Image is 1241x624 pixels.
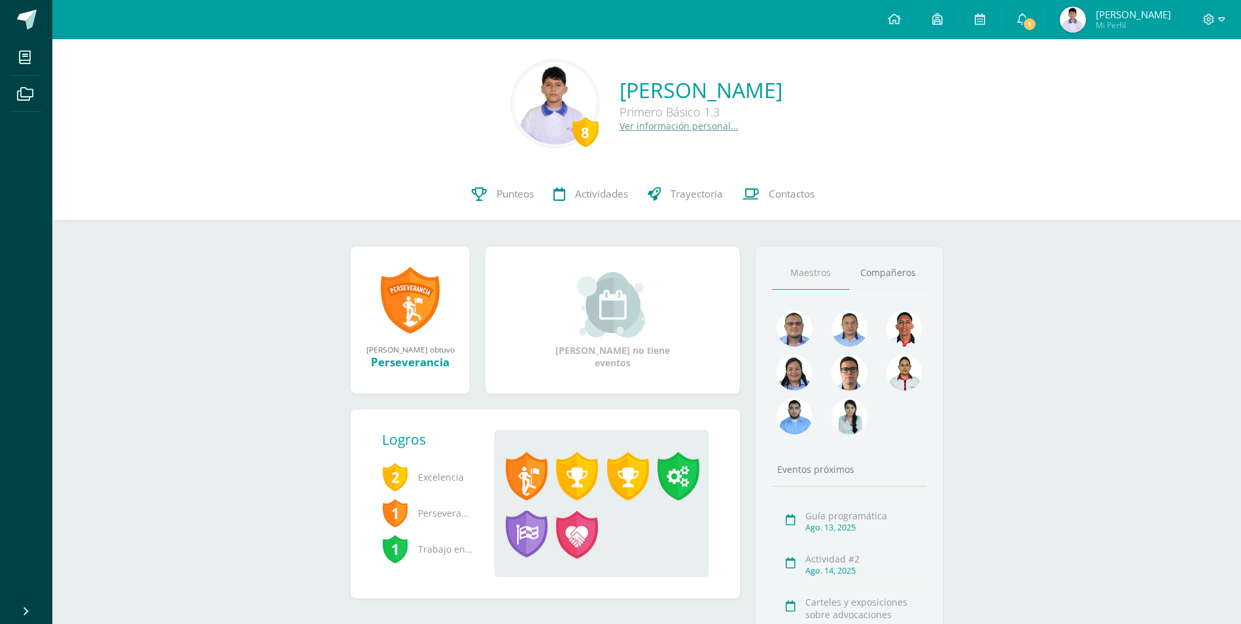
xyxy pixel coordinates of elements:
[462,168,544,220] a: Punteos
[1096,20,1171,31] span: Mi Perfil
[382,498,408,528] span: 1
[497,187,534,201] span: Punteos
[548,272,678,369] div: [PERSON_NAME] no tiene eventos
[620,120,739,132] a: Ver información personal...
[805,510,922,522] div: Guía programática
[886,355,922,390] img: 6b516411093031de2315839688b6386d.png
[382,495,474,531] span: Perseverancia
[620,104,782,120] div: Primero Básico 1.3
[382,430,484,449] div: Logros
[514,63,596,145] img: ad9cdd2d083c6edbcac4cb087784172f.png
[772,256,849,290] a: Maestros
[733,168,824,220] a: Contactos
[831,311,867,347] img: 2efff582389d69505e60b50fc6d5bd41.png
[382,459,474,495] span: Excelencia
[805,522,922,533] div: Ago. 13, 2025
[1060,7,1086,33] img: ee48be0ea3c54553fe66209c3883ed6b.png
[544,168,638,220] a: Actividades
[575,187,628,201] span: Actividades
[382,534,408,564] span: 1
[805,565,922,576] div: Ago. 14, 2025
[382,462,408,492] span: 2
[577,272,648,338] img: event_small.png
[777,311,813,347] img: 99962f3fa423c9b8099341731b303440.png
[777,355,813,390] img: 4a7f7f1a360f3d8e2a3425f4c4febaf9.png
[769,187,814,201] span: Contactos
[772,463,926,476] div: Eventos próximos
[831,355,867,390] img: b3275fa016b95109afc471d3b448d7ac.png
[886,311,922,347] img: 89a3ce4a01dc90e46980c51de3177516.png
[849,256,926,290] a: Compañeros
[572,117,599,147] div: 8
[1023,17,1037,31] span: 1
[777,398,813,434] img: bb84a3b7bf7504f214959ad1f5a3e741.png
[364,355,457,370] div: Perseverancia
[1096,8,1171,21] span: [PERSON_NAME]
[620,76,782,104] a: [PERSON_NAME]
[805,553,922,565] div: Actividad #2
[638,168,733,220] a: Trayectoria
[364,344,457,355] div: [PERSON_NAME] obtuvo
[382,531,474,567] span: Trabajo en equipo
[831,398,867,434] img: 56ad63fe0de8ce470a366ccf655e76de.png
[671,187,723,201] span: Trayectoria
